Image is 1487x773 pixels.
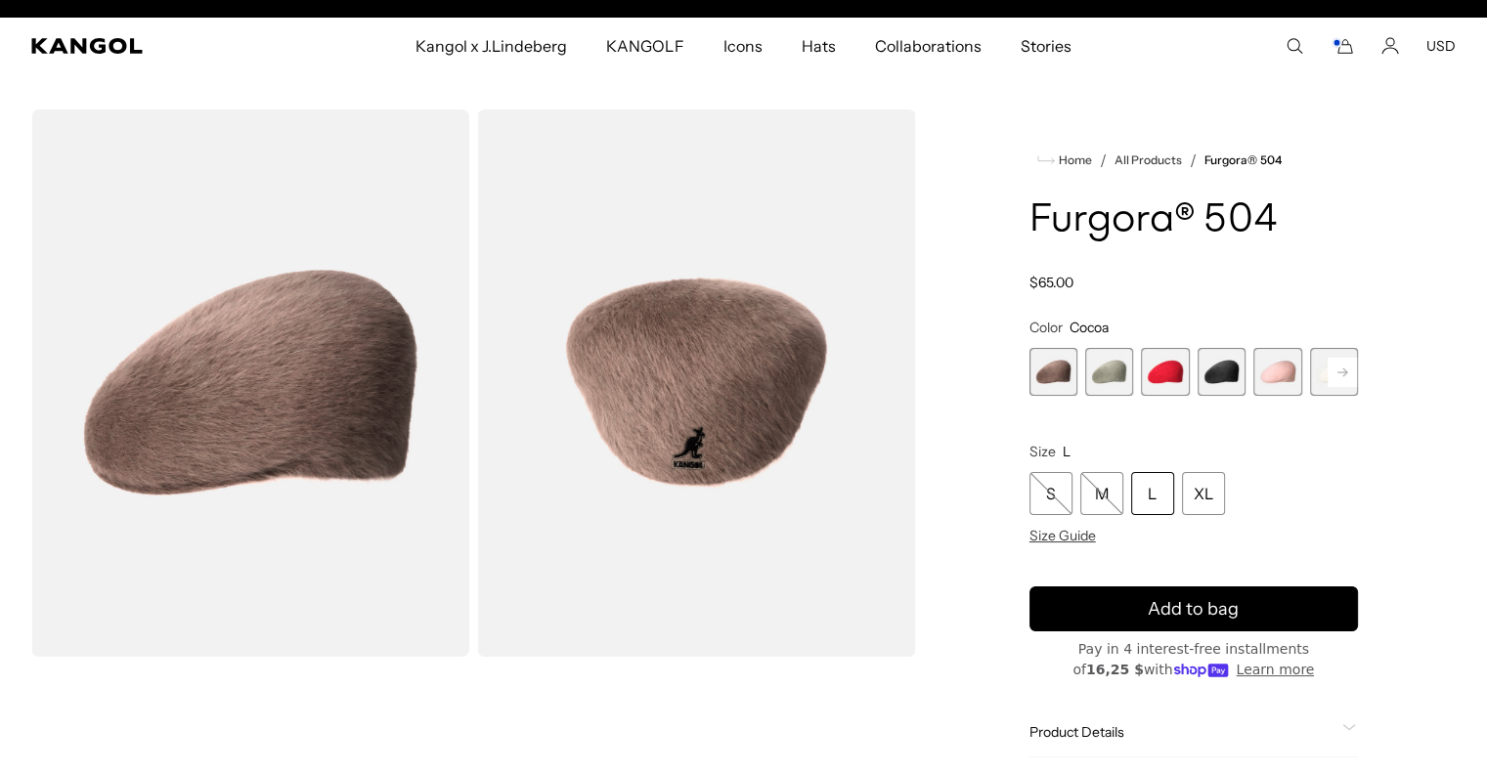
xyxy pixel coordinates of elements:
a: Stories [1001,18,1091,74]
label: Dusty Rose [1253,348,1301,396]
div: 3 of 7 [1141,348,1189,396]
div: 1 of 7 [1029,348,1077,396]
summary: Search here [1286,37,1303,55]
span: Stories [1021,18,1072,74]
h1: Furgora® 504 [1029,199,1358,242]
span: $65.00 [1029,274,1073,291]
div: XL [1182,472,1225,515]
button: Cart [1331,37,1354,55]
label: Black [1198,348,1246,396]
div: 4 of 7 [1198,348,1246,396]
div: 5 of 7 [1253,348,1301,396]
img: color-cocoa [477,109,915,657]
a: KANGOLF [587,18,703,74]
button: USD [1426,37,1456,55]
span: KANGOLF [606,18,683,74]
li: / [1182,149,1197,172]
a: Collaborations [855,18,1001,74]
a: Account [1381,37,1399,55]
nav: breadcrumbs [1029,149,1358,172]
label: Scarlet [1141,348,1189,396]
span: Collaborations [875,18,982,74]
label: Moss Grey [1085,348,1133,396]
div: 2 of 7 [1085,348,1133,396]
a: Hats [782,18,855,74]
a: Furgora® 504 [1204,153,1281,167]
div: M [1080,472,1123,515]
span: Color [1029,319,1063,336]
button: Add to bag [1029,586,1358,631]
a: Kangol x J.Lindeberg [396,18,588,74]
div: L [1131,472,1174,515]
li: / [1092,149,1107,172]
div: S [1029,472,1072,515]
span: Kangol x J.Lindeberg [415,18,568,74]
span: Size Guide [1029,527,1096,544]
div: 6 of 7 [1310,348,1358,396]
label: Ivory [1310,348,1358,396]
a: Home [1037,151,1092,169]
span: Size [1029,443,1056,460]
span: L [1063,443,1071,460]
span: Add to bag [1148,596,1239,623]
a: All Products [1115,153,1182,167]
img: color-cocoa [31,109,469,657]
span: Home [1055,153,1092,167]
label: Cocoa [1029,348,1077,396]
a: Kangol [31,38,274,54]
span: Hats [802,18,836,74]
span: Cocoa [1070,319,1109,336]
span: Icons [722,18,762,74]
span: Product Details [1029,723,1334,741]
a: Icons [703,18,781,74]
